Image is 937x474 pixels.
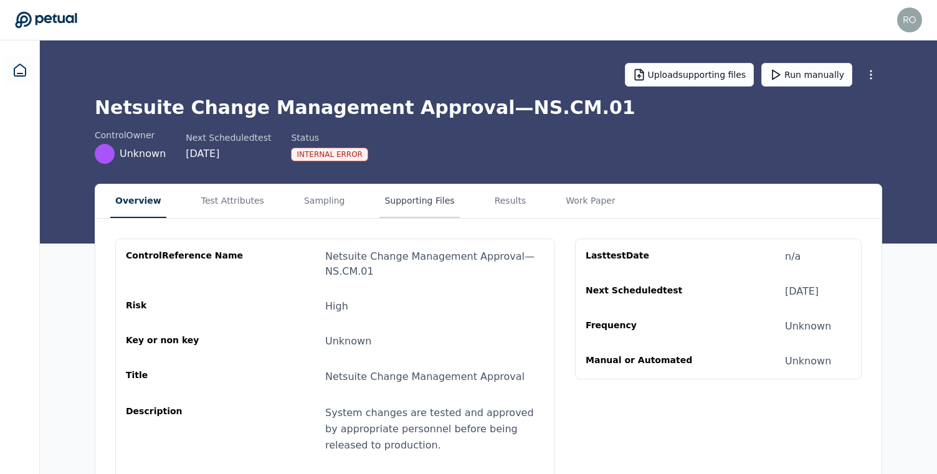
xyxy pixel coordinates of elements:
div: Status [291,131,368,144]
a: Dashboard [5,55,35,85]
div: Title [126,369,245,385]
div: [DATE] [785,284,819,299]
button: Overview [110,184,166,218]
div: Next Scheduled test [186,131,271,144]
div: n/a [785,249,801,264]
div: Frequency [586,319,705,334]
h1: Netsuite Change Management Approval — NS.CM.01 [95,97,882,119]
div: Key or non key [126,334,245,349]
a: Go to Dashboard [15,11,77,29]
div: High [325,299,348,314]
div: Unknown [785,319,831,334]
div: Manual or Automated [586,354,705,369]
button: Uploadsupporting files [625,63,754,87]
img: robin.roxas@mongodb.com [897,7,922,32]
div: Last test Date [586,249,705,264]
button: Results [490,184,531,218]
div: control Reference Name [126,249,245,279]
div: Risk [126,299,245,314]
button: Test Attributes [196,184,269,218]
button: Sampling [299,184,350,218]
span: Netsuite Change Management Approval [325,371,525,382]
div: Unknown [325,334,371,349]
div: Netsuite Change Management Approval — NS.CM.01 [325,249,545,279]
div: Unknown [785,354,831,369]
div: [DATE] [186,146,271,161]
div: Description [126,405,245,453]
div: Internal Error [291,148,368,161]
button: More Options [860,64,882,86]
button: Supporting Files [379,184,459,218]
button: Work Paper [561,184,621,218]
div: control Owner [95,129,166,141]
div: System changes are tested and approved by appropriate personnel before being released to production. [325,405,545,453]
div: Next Scheduled test [586,284,705,299]
span: Unknown [120,146,166,161]
button: Run manually [761,63,852,87]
